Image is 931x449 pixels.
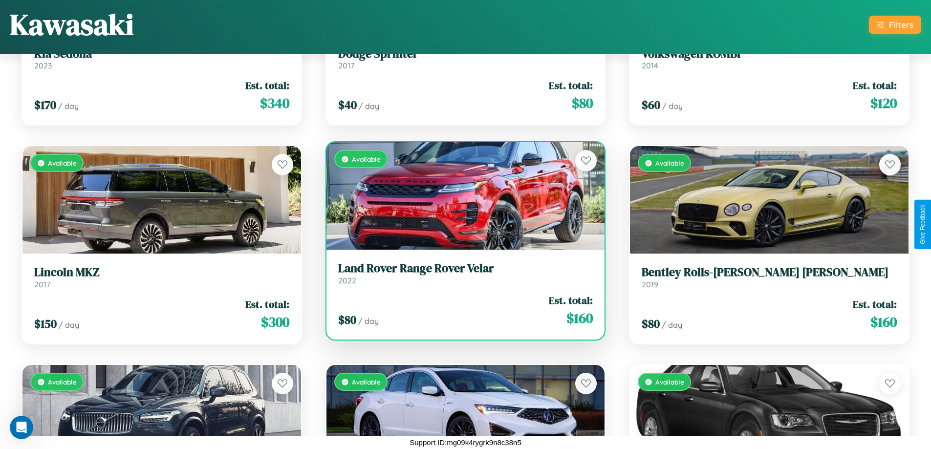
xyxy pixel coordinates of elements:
span: Available [655,159,684,167]
span: 2022 [338,276,356,285]
span: $ 160 [566,308,593,328]
span: / day [662,320,682,330]
span: / day [359,101,379,111]
span: $ 80 [572,93,593,113]
span: $ 60 [642,97,660,113]
button: Filters [869,16,921,34]
span: 2017 [338,61,354,70]
span: $ 170 [34,97,56,113]
h3: Bentley Rolls-[PERSON_NAME] [PERSON_NAME] [642,265,897,279]
span: 2019 [642,279,658,289]
span: Est. total: [853,78,897,92]
span: $ 80 [642,316,660,332]
span: $ 80 [338,312,356,328]
a: Kia Sedona2023 [34,47,289,71]
span: 2014 [642,61,658,70]
span: Est. total: [245,297,289,311]
span: $ 300 [261,312,289,332]
h3: Volkswagen KOMBI [642,47,897,61]
a: Dodge Sprinter2017 [338,47,593,71]
span: / day [58,101,79,111]
span: Available [352,378,381,386]
span: / day [662,101,683,111]
span: Available [655,378,684,386]
p: Support ID: mg09k4rygrk9n8c38n5 [410,436,521,449]
a: Lincoln MKZ2017 [34,265,289,289]
span: $ 150 [34,316,57,332]
span: / day [358,316,379,326]
h3: Dodge Sprinter [338,47,593,61]
span: Available [352,155,381,163]
div: Filters [889,20,913,30]
span: $ 160 [870,312,897,332]
span: 2023 [34,61,52,70]
span: 2017 [34,279,50,289]
span: Est. total: [549,293,593,307]
span: $ 120 [870,93,897,113]
a: Volkswagen KOMBI2014 [642,47,897,71]
span: Available [48,159,77,167]
span: / day [59,320,79,330]
span: Est. total: [245,78,289,92]
a: Bentley Rolls-[PERSON_NAME] [PERSON_NAME]2019 [642,265,897,289]
span: Est. total: [549,78,593,92]
div: Give Feedback [919,205,926,244]
h3: Lincoln MKZ [34,265,289,279]
span: Est. total: [853,297,897,311]
h3: Kia Sedona [34,47,289,61]
span: Available [48,378,77,386]
a: Land Rover Range Rover Velar2022 [338,261,593,285]
span: $ 340 [260,93,289,113]
span: $ 40 [338,97,357,113]
h1: Kawasaki [10,4,134,44]
iframe: Intercom live chat [10,416,33,439]
h3: Land Rover Range Rover Velar [338,261,593,276]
